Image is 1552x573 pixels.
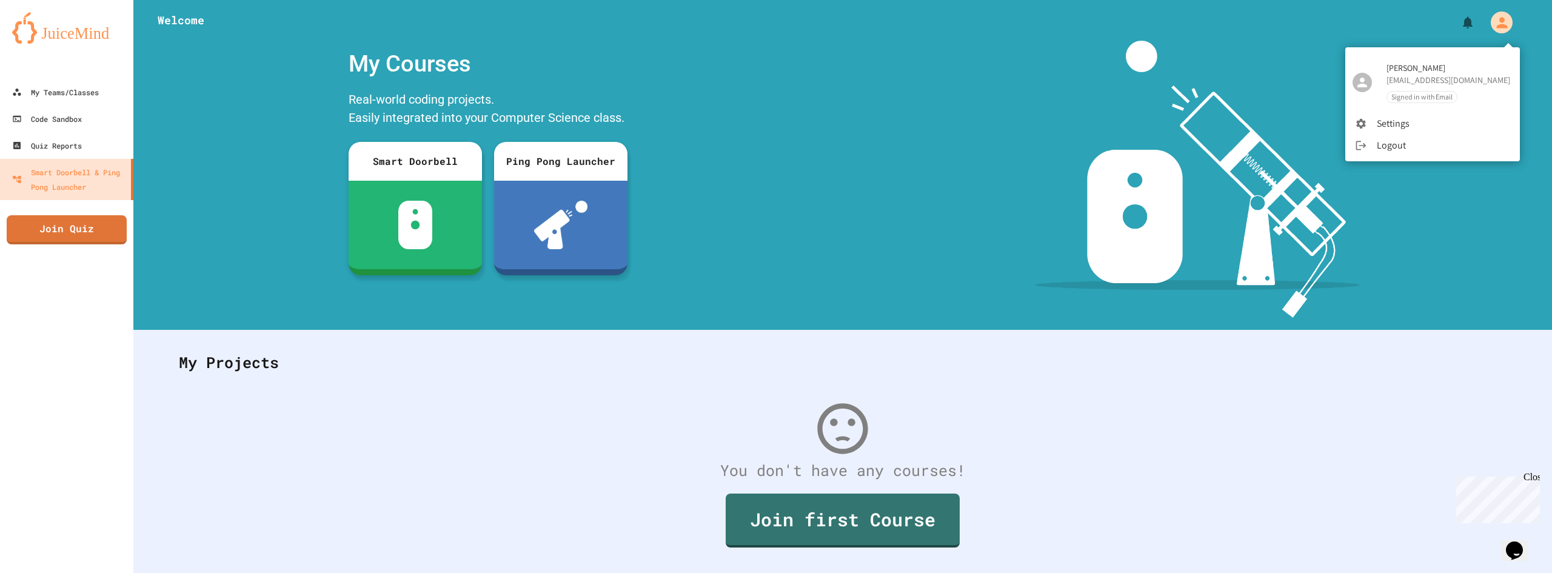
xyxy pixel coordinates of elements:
[1345,135,1520,156] li: Logout
[1387,92,1457,102] span: Signed in with Email
[1451,472,1540,523] iframe: chat widget
[1386,62,1510,74] span: [PERSON_NAME]
[1501,524,1540,561] iframe: chat widget
[1345,113,1520,135] li: Settings
[5,5,84,77] div: Chat with us now!Close
[1386,74,1510,86] div: [EMAIL_ADDRESS][DOMAIN_NAME]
